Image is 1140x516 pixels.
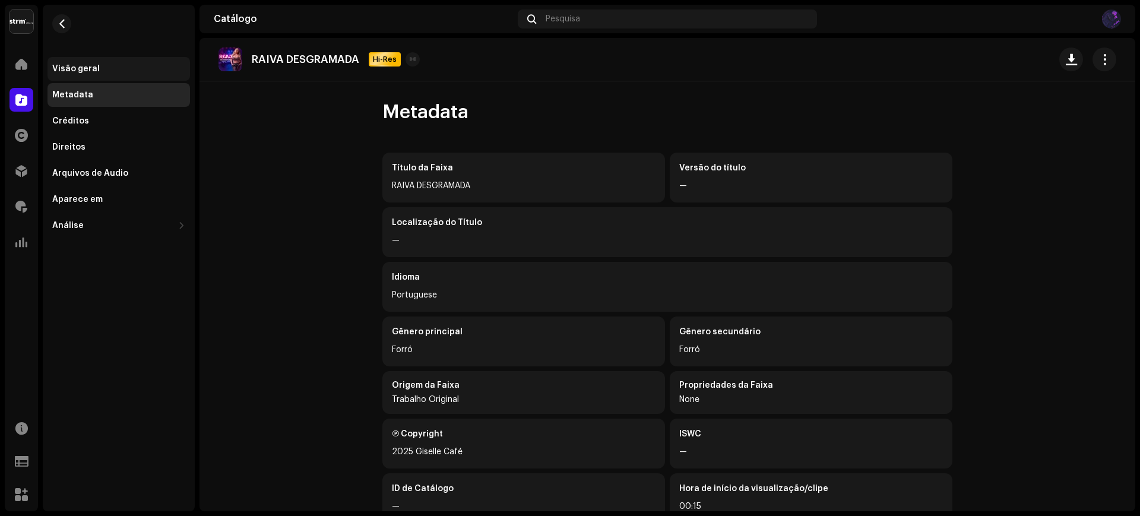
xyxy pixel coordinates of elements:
div: Forró [679,343,943,357]
div: Aparece em [52,195,103,204]
div: — [392,499,655,514]
re-m-nav-item: Arquivos de Áudio [47,162,190,185]
div: Origem da Faixa [392,381,655,390]
div: Análise [52,221,84,230]
div: Gênero secundário [679,326,943,338]
img: 6c1a4b95-cc4c-4908-9f8f-da8623283d81 [218,48,242,71]
p: RAIVA DESGRAMADA [252,53,359,66]
div: ID de Catálogo [392,483,655,495]
span: Pesquisa [546,14,580,24]
re-m-nav-item: Visão geral [47,57,190,81]
div: — [679,445,943,459]
span: Hi-Res [370,55,400,64]
div: RAIVA DESGRAMADA [392,179,655,193]
div: Catálogo [214,14,513,24]
div: Forró [392,343,655,357]
div: Localização do Título [392,217,943,229]
div: ISWC [679,428,943,440]
div: — [392,233,943,248]
div: Título da Faixa [392,162,655,174]
div: 00:15 [679,499,943,514]
re-m-nav-item: Metadata [47,83,190,107]
div: Metadata [52,90,93,100]
div: Créditos [52,116,89,126]
div: None [679,395,943,404]
div: Direitos [52,143,85,152]
div: Visão geral [52,64,100,74]
div: Trabalho Original [392,395,655,404]
div: Gênero principal [392,326,655,338]
img: 508b9e36-41f4-4be2-90fb-b3f7052450ab [1102,10,1121,29]
div: Versão do título [679,162,943,174]
div: Portuguese [392,288,943,302]
re-m-nav-item: Aparece em [47,188,190,211]
div: Hora de início da visualização/clipe [679,483,943,495]
re-m-nav-item: Créditos [47,109,190,133]
re-m-nav-dropdown: Análise [47,214,190,238]
div: Idioma [392,271,943,283]
span: Metadata [382,100,468,124]
div: — [679,179,943,193]
div: 2025 Giselle Café [392,445,655,459]
img: 408b884b-546b-4518-8448-1008f9c76b02 [9,10,33,33]
div: Propriedades da Faixa [679,381,943,390]
re-m-nav-item: Direitos [47,135,190,159]
div: Arquivos de Áudio [52,169,128,178]
div: Ⓟ Copyright [392,428,655,440]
